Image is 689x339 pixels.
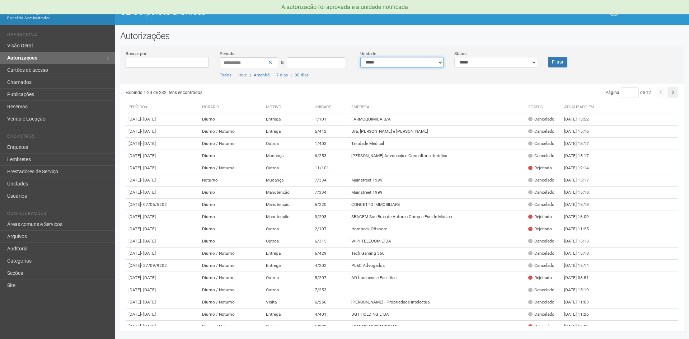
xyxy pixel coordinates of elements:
[561,309,601,321] td: [DATE] 11:26
[263,284,312,296] td: Outros
[276,72,288,77] a: 7 dias
[126,199,199,211] td: [DATE]
[7,15,109,21] div: Painel do Administrador
[120,7,397,17] h1: O2 Corporate & Offices
[561,235,601,248] td: [DATE] 15:13
[548,57,567,67] button: Filtrar
[528,189,554,196] div: Cancelado
[141,239,156,244] span: - [DATE]
[348,260,525,272] td: PL&C Advogados
[348,199,525,211] td: CONCETTO IMMOBILIARE
[263,150,312,162] td: Mudança
[199,162,263,174] td: Diurno / Noturno
[220,72,231,77] a: Todos
[220,51,235,57] label: Período
[7,211,109,218] li: Configurações
[263,174,312,187] td: Mudança
[561,321,601,333] td: [DATE] 15:35
[141,190,156,195] span: - [DATE]
[7,134,109,141] li: Cadastros
[141,202,167,207] span: - 07/06/5202
[199,113,263,126] td: Diurno
[126,150,199,162] td: [DATE]
[528,165,552,171] div: Rejeitado
[199,187,263,199] td: Diurno
[348,211,525,223] td: SBACEM Soc Bras de Autores Comp e Esc de Música
[199,223,263,235] td: Diurno
[348,126,525,138] td: Dra. [PERSON_NAME] e [PERSON_NAME]
[141,165,156,170] span: - [DATE]
[348,113,525,126] td: FARMOQUIMICA S/A
[141,214,156,219] span: - [DATE]
[126,260,199,272] td: [DATE]
[312,174,348,187] td: 7/334
[312,199,348,211] td: 5/220
[348,235,525,248] td: WIPI TELECOM LTDA
[126,187,199,199] td: [DATE]
[141,178,156,183] span: - [DATE]
[312,138,348,150] td: 1/403
[263,223,312,235] td: Outros
[312,321,348,333] td: 6/329
[126,284,199,296] td: [DATE]
[199,309,263,321] td: Diurno / Noturno
[561,260,601,272] td: [DATE] 15:14
[126,272,199,284] td: [DATE]
[263,211,312,223] td: Manutenção
[199,126,263,138] td: Diurno / Noturno
[528,324,552,330] div: Rejeitado
[199,284,263,296] td: Diurno / Noturno
[348,174,525,187] td: Mainstreet 1999
[312,296,348,309] td: 6/256
[263,113,312,126] td: Entrega
[348,296,525,309] td: [PERSON_NAME] - Propriedade Intelectual
[126,138,199,150] td: [DATE]
[312,284,348,296] td: 7/253
[126,223,199,235] td: [DATE]
[263,187,312,199] td: Manutenção
[141,117,156,122] span: - [DATE]
[199,272,263,284] td: Diurno / Noturno
[126,126,199,138] td: [DATE]
[528,177,554,183] div: Cancelado
[199,260,263,272] td: Diurno / Noturno
[263,199,312,211] td: Manutenção
[126,321,199,333] td: [DATE]
[263,126,312,138] td: Entrega
[528,287,554,293] div: Cancelado
[312,102,348,113] th: Unidade
[263,138,312,150] td: Outros
[561,113,601,126] td: [DATE] 15:52
[561,211,601,223] td: [DATE] 16:09
[263,162,312,174] td: Outros
[141,300,156,305] span: - [DATE]
[263,102,312,113] th: Motivo
[199,321,263,333] td: Diurno / Noturno
[120,30,684,41] h2: Autorizações
[199,174,263,187] td: Noturno
[281,59,284,65] span: a
[295,72,309,77] a: 30 dias
[528,128,554,135] div: Cancelado
[312,113,348,126] td: 1/101
[348,309,525,321] td: DGT HOLDING LTDA
[312,187,348,199] td: 7/334
[348,272,525,284] td: AD business e Facilities
[199,211,263,223] td: Diurno
[312,248,348,260] td: 6/429
[126,102,199,113] th: Período
[605,90,651,95] span: Página de 12
[199,248,263,260] td: Diurno / Noturno
[263,235,312,248] td: Outros
[126,87,402,98] div: Exibindo 1-20 de 232 itens encontrados
[126,51,146,57] label: Buscar por
[561,102,601,113] th: Atualizado em
[263,321,312,333] td: Outros
[312,260,348,272] td: 4/202
[141,141,156,146] span: - [DATE]
[126,235,199,248] td: [DATE]
[263,309,312,321] td: Entrega
[199,235,263,248] td: Diurno
[199,150,263,162] td: Diurno
[263,296,312,309] td: Visita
